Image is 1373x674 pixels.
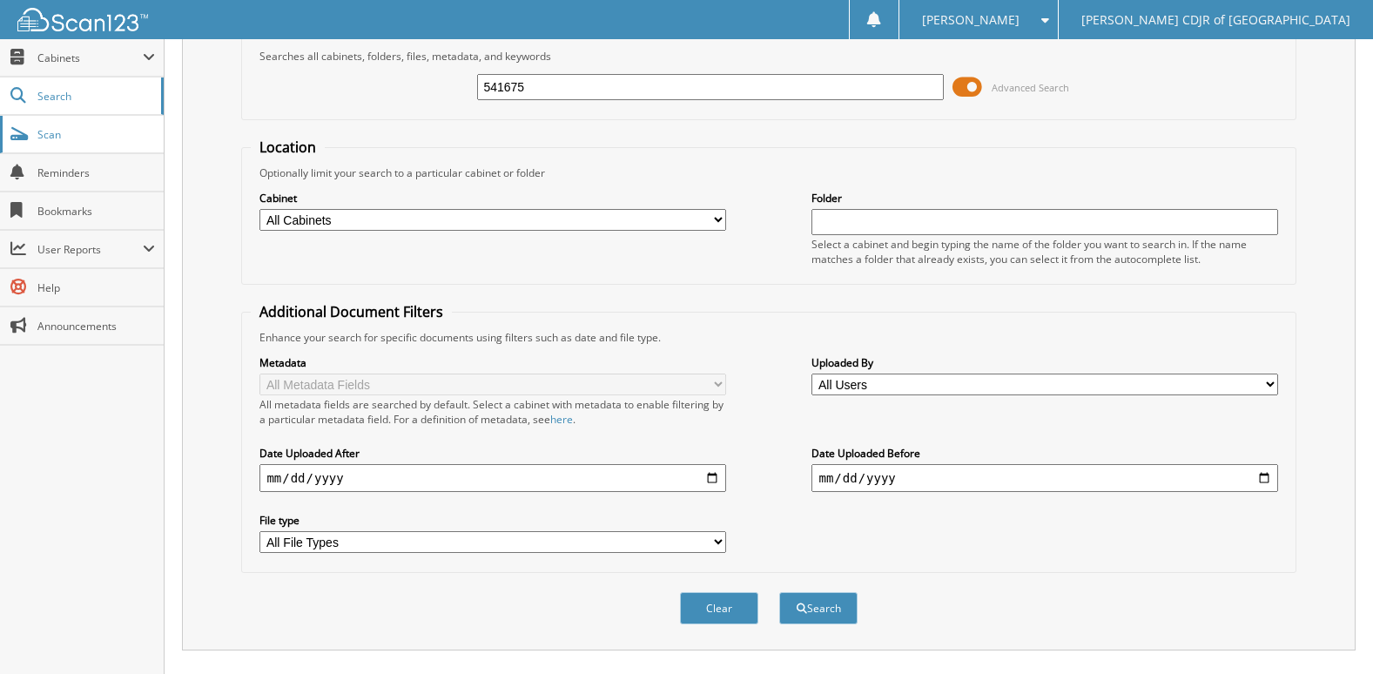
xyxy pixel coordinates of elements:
span: User Reports [37,242,143,257]
span: Bookmarks [37,204,155,219]
label: Uploaded By [811,355,1277,370]
span: Advanced Search [992,81,1069,94]
span: Help [37,280,155,295]
span: Cabinets [37,51,143,65]
div: Select a cabinet and begin typing the name of the folder you want to search in. If the name match... [811,237,1277,266]
span: [PERSON_NAME] CDJR of [GEOGRAPHIC_DATA] [1081,15,1350,25]
span: [PERSON_NAME] [922,15,1020,25]
label: Metadata [259,355,725,370]
img: scan123-logo-white.svg [17,8,148,31]
label: Date Uploaded Before [811,446,1277,461]
span: Reminders [37,165,155,180]
input: end [811,464,1277,492]
span: Scan [37,127,155,142]
button: Search [779,592,858,624]
button: Clear [680,592,758,624]
label: Cabinet [259,191,725,206]
a: here [550,412,573,427]
legend: Additional Document Filters [251,302,452,321]
div: Searches all cabinets, folders, files, metadata, and keywords [251,49,1286,64]
legend: Location [251,138,325,157]
div: Enhance your search for specific documents using filters such as date and file type. [251,330,1286,345]
span: Search [37,89,152,104]
div: All metadata fields are searched by default. Select a cabinet with metadata to enable filtering b... [259,397,725,427]
div: Optionally limit your search to a particular cabinet or folder [251,165,1286,180]
label: Date Uploaded After [259,446,725,461]
label: File type [259,513,725,528]
input: start [259,464,725,492]
span: Announcements [37,319,155,334]
label: Folder [811,191,1277,206]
